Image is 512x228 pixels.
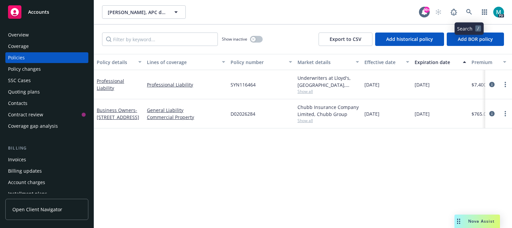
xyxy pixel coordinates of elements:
[8,98,27,109] div: Contacts
[5,177,88,188] a: Account charges
[97,59,134,66] div: Policy details
[5,188,88,199] a: Installment plans
[297,118,359,123] span: Show all
[8,109,43,120] div: Contract review
[147,81,225,88] a: Professional Liability
[415,81,430,88] span: [DATE]
[8,166,42,176] div: Billing updates
[432,5,445,19] a: Start snowing
[458,36,493,42] span: Add BOR policy
[108,9,166,16] span: [PERSON_NAME], APC dba CAF Law Group
[472,110,489,117] span: $765.00
[447,33,504,46] button: Add BOR policy
[386,36,433,42] span: Add historical policy
[8,64,41,74] div: Policy changes
[5,166,88,176] a: Billing updates
[8,75,31,86] div: SSC Cases
[462,5,476,19] a: Search
[5,121,88,131] a: Coverage gap analysis
[469,54,509,70] button: Premium
[5,98,88,109] a: Contacts
[501,110,509,118] a: more
[297,89,359,94] span: Show all
[297,104,359,118] div: Chubb Insurance Company Limited, Chubb Group
[5,87,88,97] a: Quoting plans
[488,110,496,118] a: circleInformation
[295,54,362,70] button: Market details
[364,59,402,66] div: Effective date
[468,218,495,224] span: Nova Assist
[28,9,49,15] span: Accounts
[447,5,460,19] a: Report a Bug
[375,33,444,46] button: Add historical policy
[222,36,247,42] span: Show inactive
[97,107,139,120] a: Business Owners
[8,177,45,188] div: Account charges
[5,154,88,165] a: Invoices
[412,54,469,70] button: Expiration date
[8,52,25,63] div: Policies
[8,121,58,131] div: Coverage gap analysis
[362,54,412,70] button: Effective date
[454,215,463,228] div: Drag to move
[478,5,491,19] a: Switch app
[147,107,225,114] a: General Liability
[8,41,29,52] div: Coverage
[8,87,40,97] div: Quoting plans
[454,215,500,228] button: Nova Assist
[297,74,359,89] div: Underwriters at Lloyd's, [GEOGRAPHIC_DATA], [PERSON_NAME] of London, CRC Group
[147,114,225,121] a: Commercial Property
[5,109,88,120] a: Contract review
[493,7,504,17] img: photo
[8,188,47,199] div: Installment plans
[297,59,352,66] div: Market details
[12,206,62,213] span: Open Client Navigator
[147,59,218,66] div: Lines of coverage
[5,41,88,52] a: Coverage
[231,110,255,117] span: D02026284
[319,33,372,46] button: Export to CSV
[102,33,218,46] input: Filter by keyword...
[231,81,256,88] span: SYN116464
[8,154,26,165] div: Invoices
[330,36,361,42] span: Export to CSV
[472,59,499,66] div: Premium
[94,54,144,70] button: Policy details
[501,80,509,89] a: more
[5,52,88,63] a: Policies
[488,80,496,89] a: circleInformation
[415,59,459,66] div: Expiration date
[5,145,88,152] div: Billing
[102,5,186,19] button: [PERSON_NAME], APC dba CAF Law Group
[231,59,285,66] div: Policy number
[97,78,124,91] a: Professional Liability
[364,81,379,88] span: [DATE]
[5,64,88,74] a: Policy changes
[5,30,88,40] a: Overview
[144,54,228,70] button: Lines of coverage
[415,110,430,117] span: [DATE]
[5,75,88,86] a: SSC Cases
[364,110,379,117] span: [DATE]
[228,54,295,70] button: Policy number
[472,81,493,88] span: $7,400.00
[5,3,88,21] a: Accounts
[424,7,430,13] div: 99+
[8,30,29,40] div: Overview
